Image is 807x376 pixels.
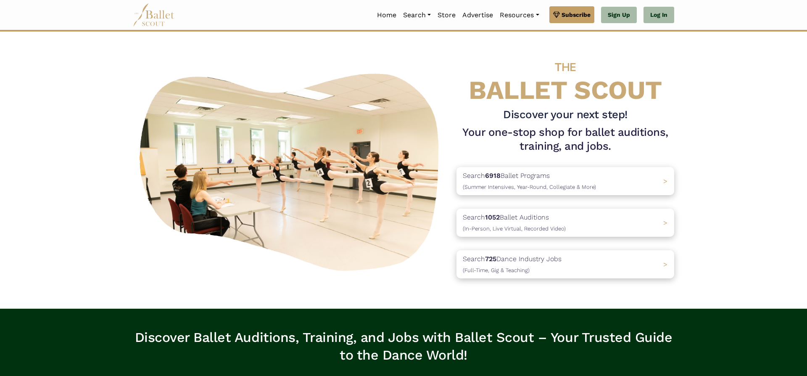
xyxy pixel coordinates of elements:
p: Search Ballet Programs [463,170,596,192]
p: Search Dance Industry Jobs [463,254,562,275]
p: Search Ballet Auditions [463,212,566,233]
b: 1052 [485,213,500,221]
a: Search1052Ballet Auditions(In-Person, Live Virtual, Recorded Video) > [456,209,674,237]
h3: Discover your next step! [456,108,674,122]
span: (In-Person, Live Virtual, Recorded Video) [463,225,566,232]
span: (Full-Time, Gig & Teaching) [463,267,530,273]
a: Log In [643,7,674,24]
img: A group of ballerinas talking to each other in a ballet studio [133,64,450,276]
span: > [663,177,667,185]
a: Advertise [459,6,496,24]
b: 725 [485,255,496,263]
a: Search [400,6,434,24]
h1: Your one-stop shop for ballet auditions, training, and jobs. [456,125,674,154]
span: > [663,260,667,268]
span: (Summer Intensives, Year-Round, Collegiate & More) [463,184,596,190]
h4: BALLET SCOUT [456,48,674,104]
a: Search6918Ballet Programs(Summer Intensives, Year-Round, Collegiate & More)> [456,167,674,195]
a: Resources [496,6,542,24]
a: Home [374,6,400,24]
a: Subscribe [549,6,594,23]
a: Sign Up [601,7,637,24]
a: Store [434,6,459,24]
a: Search725Dance Industry Jobs(Full-Time, Gig & Teaching) > [456,250,674,278]
h3: Discover Ballet Auditions, Training, and Jobs with Ballet Scout – Your Trusted Guide to the Dance... [133,329,674,364]
span: THE [555,60,576,74]
span: Subscribe [562,10,591,19]
b: 6918 [485,172,501,180]
img: gem.svg [553,10,560,19]
span: > [663,219,667,227]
